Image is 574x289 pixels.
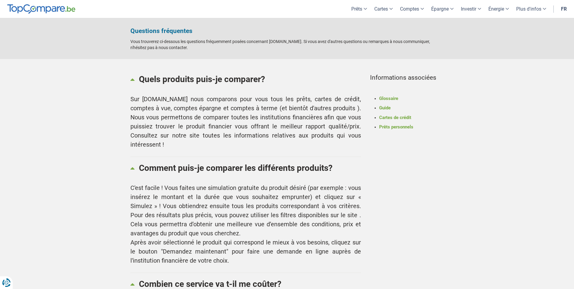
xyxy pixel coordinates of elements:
a: Quels produits puis-je comparer? [130,68,361,90]
a: Prêts personnels [379,124,413,130]
div: C'est facile ! Vous faites une simulation gratuite du produit désiré (par exemple : vous insérez ... [130,183,361,265]
div: Sur [DOMAIN_NAME] nous comparons pour vous tous les prêts, cartes de crédit, comptes à vue, compt... [130,95,361,149]
a: Comment puis-je comparer les différents produits? [130,157,361,179]
b: Questions fréquentes [130,27,192,35]
h3: Informations associées [370,74,444,92]
a: Glossaire [379,96,398,101]
a: Cartes de crédit [379,115,411,120]
div: Vous trouverez ci-dessous les questions fréquemment posées concernant [DOMAIN_NAME]. Si vous avez... [130,18,444,59]
a: Guide [379,105,391,111]
img: TopCompare [7,4,75,14]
